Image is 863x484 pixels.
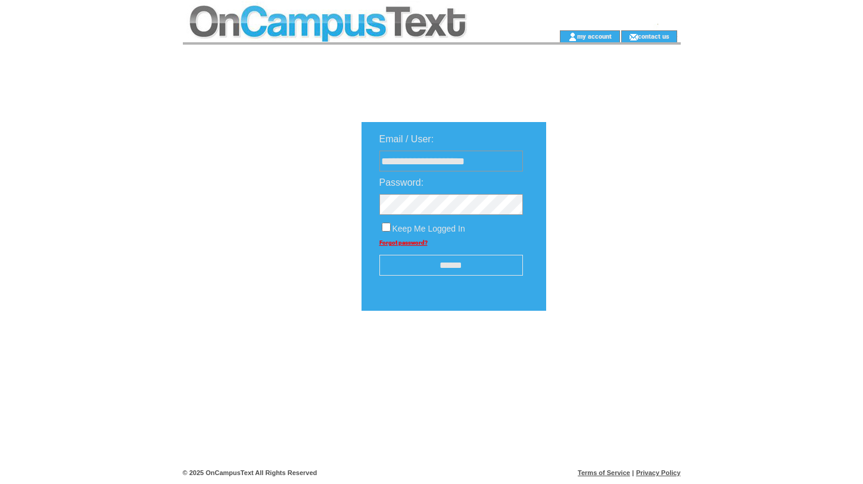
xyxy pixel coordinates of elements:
img: transparent.png [581,341,640,355]
a: contact us [638,32,669,40]
span: | [632,469,634,476]
a: Terms of Service [578,469,630,476]
img: account_icon.gif [568,32,577,42]
a: Forgot password? [379,239,428,246]
a: my account [577,32,612,40]
span: Password: [379,177,424,188]
a: Privacy Policy [636,469,681,476]
img: contact_us_icon.gif [629,32,638,42]
span: © 2025 OnCampusText All Rights Reserved [183,469,317,476]
span: Keep Me Logged In [392,224,465,233]
span: Email / User: [379,134,434,144]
